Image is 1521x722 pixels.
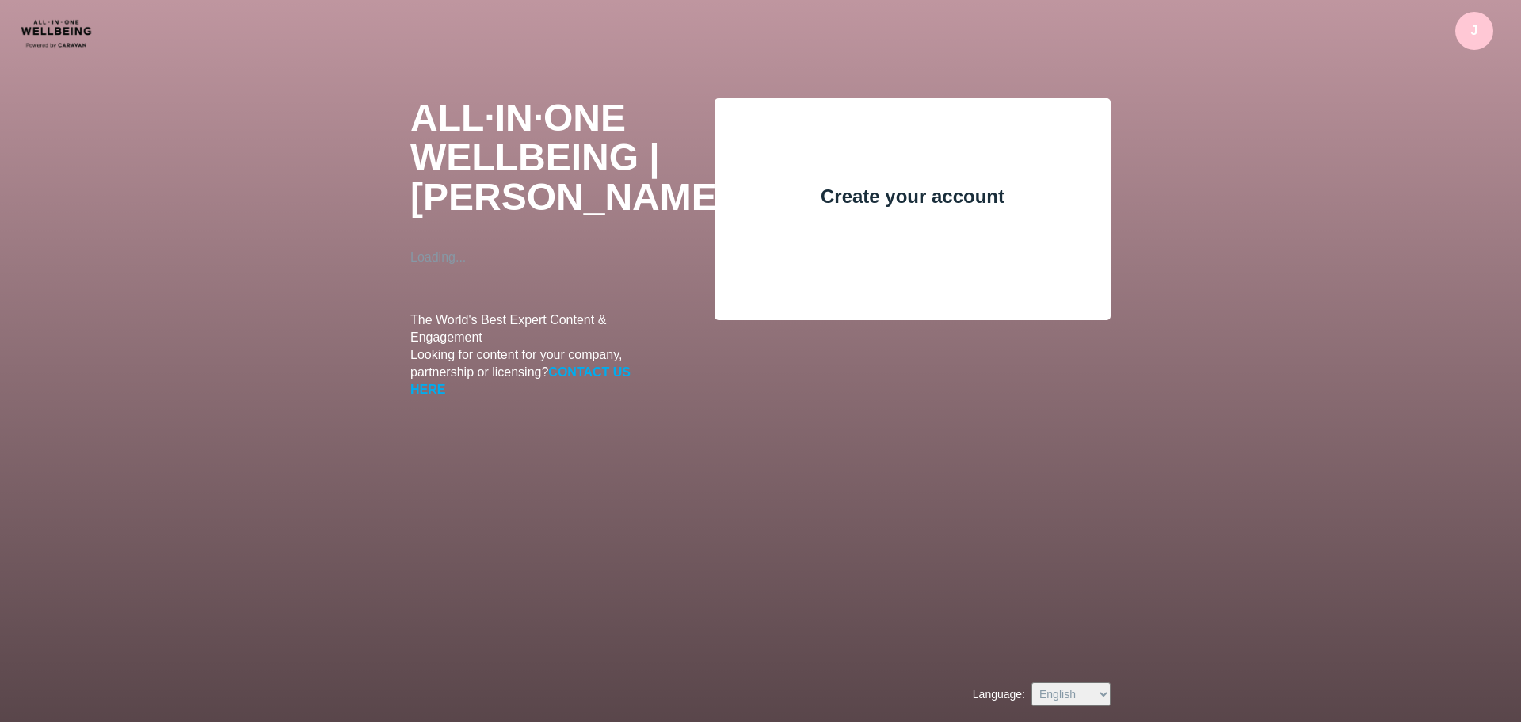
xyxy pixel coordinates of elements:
[1443,12,1505,55] div: J
[410,97,730,218] span: ALL·IN·ONE WELLBEING | [PERSON_NAME]
[1455,12,1493,50] img: 5072868efe245fb188f820440e76fd64.png
[765,188,1060,205] div: Create your account
[410,311,664,399] p: The World's Best Expert Content & Engagement Looking for content for your company, partnership or...
[410,249,664,266] div: Loading...
[973,686,1025,703] label: Language :
[16,17,131,50] img: CARAVAN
